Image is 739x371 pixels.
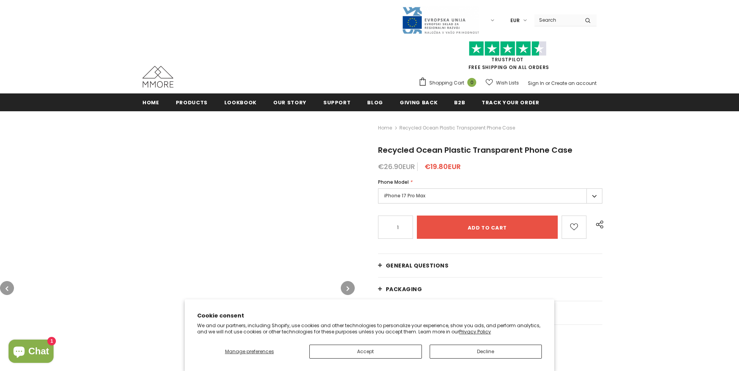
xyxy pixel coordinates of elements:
[225,348,274,355] span: Manage preferences
[224,93,257,111] a: Lookbook
[399,123,515,133] span: Recycled Ocean Plastic Transparent Phone Case
[467,78,476,87] span: 0
[6,340,56,365] inbox-online-store-chat: Shopify online store chat
[323,93,351,111] a: support
[197,312,542,320] h2: Cookie consent
[386,285,422,293] span: PACKAGING
[545,80,550,86] span: or
[551,80,597,86] a: Create an account
[400,93,437,111] a: Giving back
[496,79,519,87] span: Wish Lists
[534,14,579,26] input: Search Site
[378,162,415,171] span: €26.90EUR
[142,99,159,106] span: Home
[378,278,602,301] a: PACKAGING
[482,93,539,111] a: Track your order
[378,179,409,185] span: Phone Model
[454,93,465,111] a: B2B
[197,345,302,359] button: Manage preferences
[402,17,479,23] a: Javni Razpis
[400,99,437,106] span: Giving back
[176,99,208,106] span: Products
[273,99,307,106] span: Our Story
[425,162,461,171] span: €19.80EUR
[378,254,602,277] a: General Questions
[367,93,383,111] a: Blog
[378,123,392,133] a: Home
[309,345,422,359] button: Accept
[402,6,479,35] img: Javni Razpis
[378,188,602,204] label: iPhone 17 Pro Max
[273,93,307,111] a: Our Story
[142,66,173,88] img: MMORE Cases
[491,56,524,63] a: Trustpilot
[429,79,464,87] span: Shopping Cart
[459,328,491,335] a: Privacy Policy
[528,80,544,86] a: Sign In
[142,93,159,111] a: Home
[418,77,480,89] a: Shopping Cart 0
[224,99,257,106] span: Lookbook
[367,99,383,106] span: Blog
[417,216,558,239] input: Add to cart
[430,345,542,359] button: Decline
[469,41,546,56] img: Trust Pilot Stars
[378,145,572,155] span: Recycled Ocean Plastic Transparent Phone Case
[418,45,597,71] span: FREE SHIPPING ON ALL ORDERS
[486,76,519,90] a: Wish Lists
[482,99,539,106] span: Track your order
[454,99,465,106] span: B2B
[323,99,351,106] span: support
[176,93,208,111] a: Products
[197,323,542,335] p: We and our partners, including Shopify, use cookies and other technologies to personalize your ex...
[386,262,449,269] span: General Questions
[510,17,520,24] span: EUR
